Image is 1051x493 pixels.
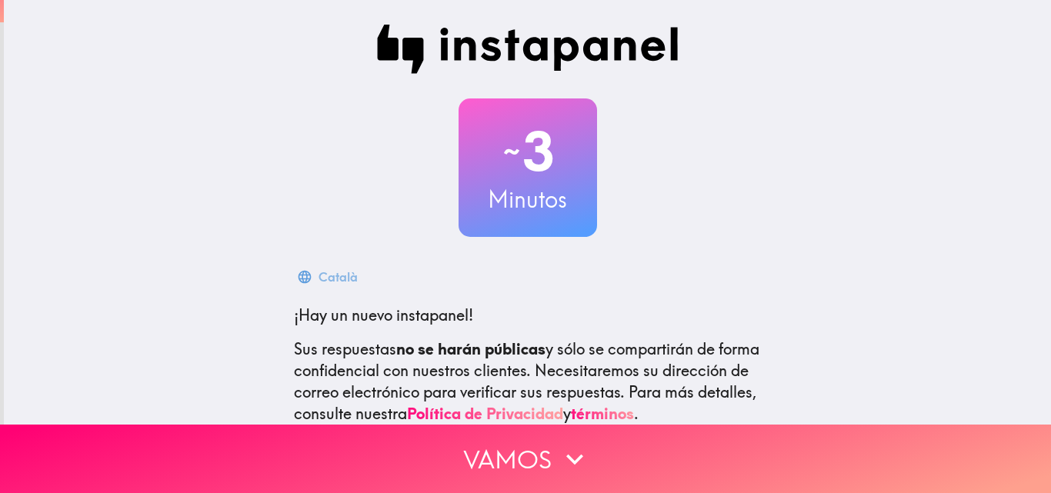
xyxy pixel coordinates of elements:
[294,305,473,325] span: ¡Hay un nuevo instapanel!
[407,404,563,423] a: Política de Privacidad
[294,261,364,292] button: Català
[319,266,358,288] div: Català
[377,25,679,74] img: Instapanel
[396,339,546,358] b: no se harán públicas
[294,338,762,425] p: Sus respuestas y sólo se compartirán de forma confidencial con nuestros clientes. Necesitaremos s...
[501,128,522,175] span: ~
[571,404,634,423] a: términos
[459,120,597,183] h2: 3
[459,183,597,215] h3: Minutos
